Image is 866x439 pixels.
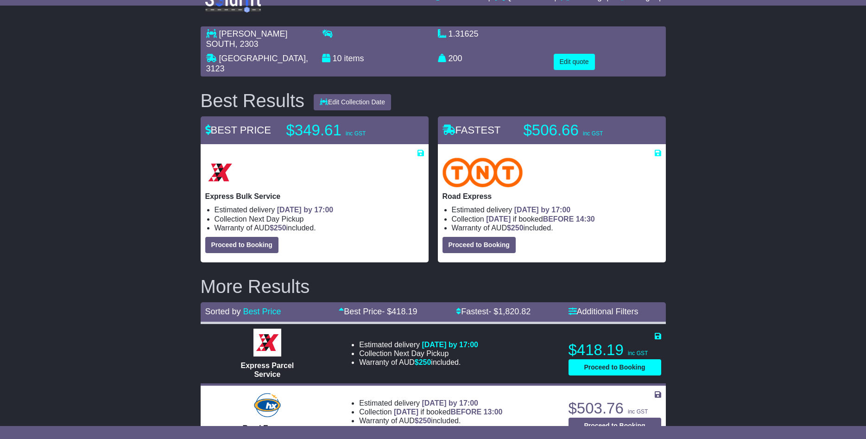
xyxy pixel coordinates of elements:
span: 10 [333,54,342,63]
div: Best Results [196,90,310,111]
span: Next Day Pickup [249,215,303,223]
span: [DATE] by 17:00 [422,399,478,407]
span: 250 [511,224,524,232]
button: Edit Collection Date [314,94,391,110]
span: Next Day Pickup [394,350,449,357]
span: , 2303 [235,39,259,49]
a: Additional Filters [569,307,638,316]
span: inc GST [628,408,648,415]
button: Proceed to Booking [442,237,516,253]
p: $349.61 [286,121,402,140]
li: Estimated delivery [452,205,661,214]
h2: More Results [201,276,666,297]
img: Border Express: Express Parcel Service [253,329,281,356]
img: Border Express: Express Bulk Service [205,158,235,187]
li: Collection [215,215,424,223]
span: inc GST [628,350,648,356]
li: Estimated delivery [359,340,478,349]
a: Fastest- $1,820.82 [456,307,531,316]
span: [DATE] [486,215,511,223]
button: Proceed to Booking [569,418,661,434]
span: if booked [394,408,502,416]
span: FASTEST [442,124,501,136]
span: 1.31625 [449,29,479,38]
img: Hunter Express: Road Express [252,391,283,419]
span: 418.19 [392,307,417,316]
span: [DATE] by 17:00 [422,341,478,349]
li: Warranty of AUD included. [359,358,478,367]
span: Sorted by [205,307,241,316]
span: inc GST [583,130,603,137]
p: $418.19 [569,341,661,359]
span: 14:30 [576,215,595,223]
span: - $ [382,307,417,316]
button: Proceed to Booking [569,359,661,375]
span: 250 [419,417,431,425]
button: Edit quote [554,54,595,70]
li: Collection [359,407,502,416]
span: - $ [488,307,531,316]
span: [DATE] by 17:00 [514,206,571,214]
li: Collection [359,349,478,358]
span: 1,820.82 [498,307,531,316]
span: [PERSON_NAME] SOUTH [206,29,288,49]
span: $ [415,358,431,366]
button: Proceed to Booking [205,237,278,253]
li: Estimated delivery [359,399,502,407]
a: Best Price- $418.19 [339,307,417,316]
a: Best Price [243,307,281,316]
span: , 3123 [206,54,308,73]
span: BEFORE [450,408,481,416]
p: Road Express [442,192,661,201]
span: Road Express [243,424,292,432]
span: inc GST [346,130,366,137]
span: BEST PRICE [205,124,271,136]
span: if booked [486,215,594,223]
li: Warranty of AUD included. [359,416,502,425]
span: items [344,54,364,63]
span: 13:00 [484,408,503,416]
li: Estimated delivery [215,205,424,214]
span: 250 [419,358,431,366]
span: 200 [449,54,462,63]
p: $503.76 [569,399,661,418]
span: BEFORE [543,215,574,223]
li: Warranty of AUD included. [215,223,424,232]
li: Collection [452,215,661,223]
span: $ [507,224,524,232]
span: 250 [274,224,286,232]
span: $ [270,224,286,232]
p: $506.66 [524,121,639,140]
p: Express Bulk Service [205,192,424,201]
img: TNT Domestic: Road Express [442,158,523,187]
span: [GEOGRAPHIC_DATA] [219,54,306,63]
span: $ [415,417,431,425]
span: [DATE] [394,408,418,416]
span: [DATE] by 17:00 [277,206,334,214]
span: Express Parcel Service [241,362,294,378]
li: Warranty of AUD included. [452,223,661,232]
